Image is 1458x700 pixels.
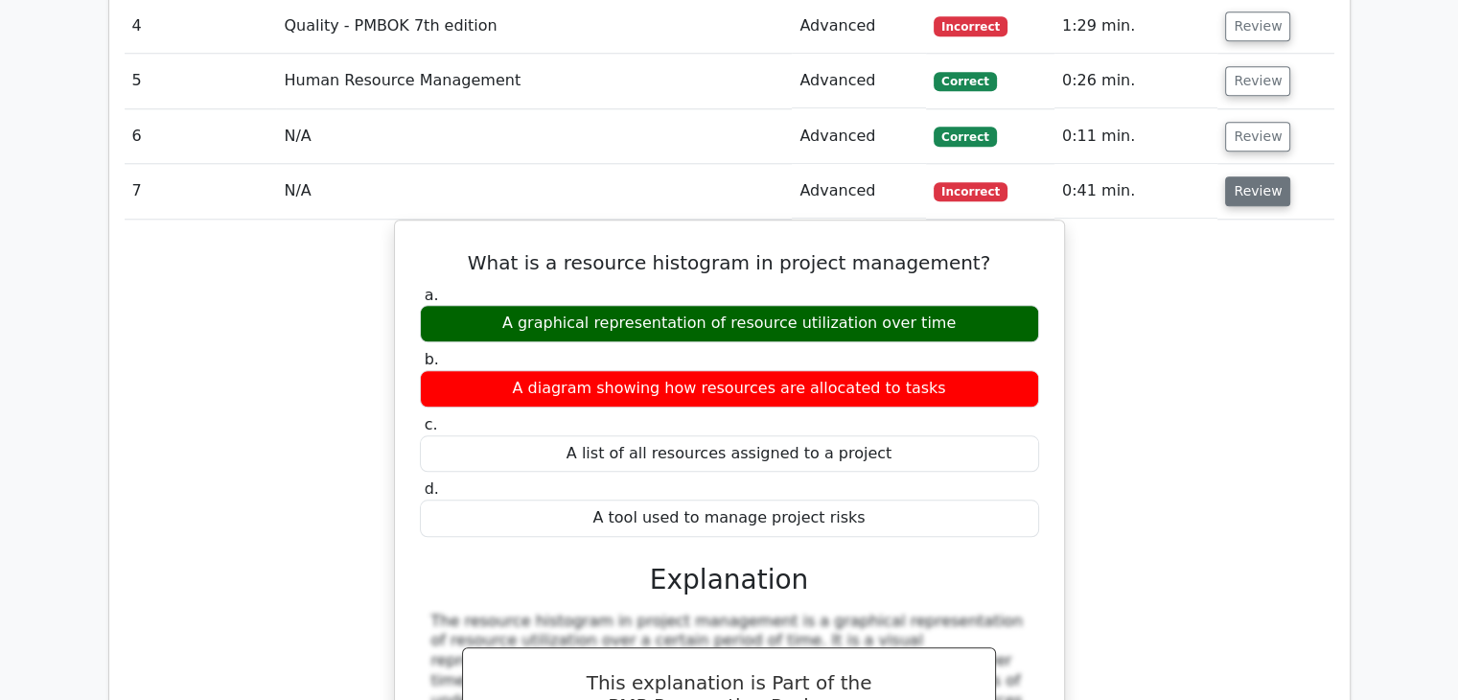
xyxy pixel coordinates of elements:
[420,500,1039,537] div: A tool used to manage project risks
[1054,164,1218,219] td: 0:41 min.
[934,182,1007,201] span: Incorrect
[1225,176,1290,206] button: Review
[1225,66,1290,96] button: Review
[276,164,792,219] td: N/A
[934,127,996,146] span: Correct
[420,370,1039,408] div: A diagram showing how resources are allocated to tasks
[125,54,277,108] td: 5
[431,564,1028,596] h3: Explanation
[934,16,1007,35] span: Incorrect
[425,350,439,368] span: b.
[1054,54,1218,108] td: 0:26 min.
[1054,109,1218,164] td: 0:11 min.
[1225,12,1290,41] button: Review
[425,286,439,304] span: a.
[420,305,1039,342] div: A graphical representation of resource utilization over time
[425,415,438,433] span: c.
[125,164,277,219] td: 7
[418,251,1041,274] h5: What is a resource histogram in project management?
[934,72,996,91] span: Correct
[425,479,439,498] span: d.
[792,54,926,108] td: Advanced
[125,109,277,164] td: 6
[792,109,926,164] td: Advanced
[792,164,926,219] td: Advanced
[276,109,792,164] td: N/A
[1225,122,1290,152] button: Review
[276,54,792,108] td: Human Resource Management
[420,435,1039,473] div: A list of all resources assigned to a project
